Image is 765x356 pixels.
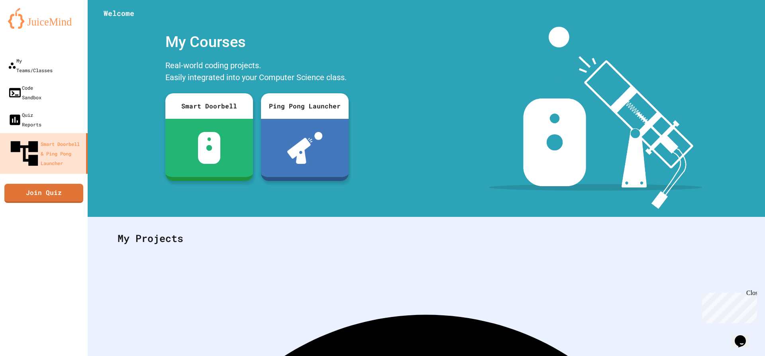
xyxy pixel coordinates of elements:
[161,57,353,87] div: Real-world coding projects. Easily integrated into your Computer Science class.
[110,223,743,254] div: My Projects
[699,289,757,323] iframe: chat widget
[4,184,83,203] a: Join Quiz
[165,93,253,119] div: Smart Doorbell
[198,132,221,164] img: sdb-white.svg
[261,93,349,119] div: Ping Pong Launcher
[3,3,55,51] div: Chat with us now!Close
[489,27,702,209] img: banner-image-my-projects.png
[8,8,80,29] img: logo-orange.svg
[8,56,53,75] div: My Teams/Classes
[732,324,757,348] iframe: chat widget
[8,110,41,129] div: Quiz Reports
[8,137,83,170] div: Smart Doorbell & Ping Pong Launcher
[161,27,353,57] div: My Courses
[8,83,41,102] div: Code Sandbox
[287,132,323,164] img: ppl-with-ball.png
